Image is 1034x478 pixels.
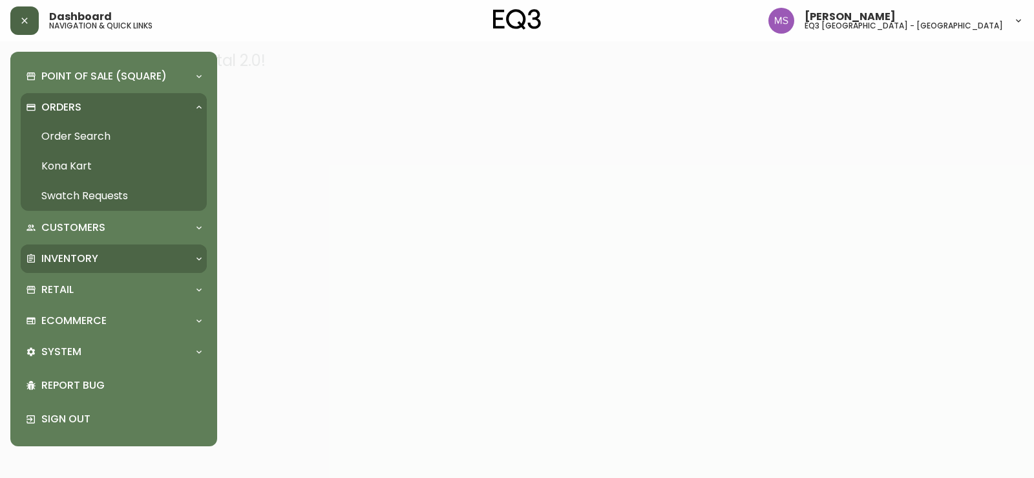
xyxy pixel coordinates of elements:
[41,252,98,266] p: Inventory
[768,8,794,34] img: 1b6e43211f6f3cc0b0729c9049b8e7af
[41,314,107,328] p: Ecommerce
[41,412,202,426] p: Sign Out
[41,69,167,83] p: Point of Sale (Square)
[49,12,112,22] span: Dashboard
[41,221,105,235] p: Customers
[21,122,207,151] a: Order Search
[21,276,207,304] div: Retail
[41,283,74,297] p: Retail
[493,9,541,30] img: logo
[21,369,207,402] div: Report Bug
[41,345,81,359] p: System
[49,22,153,30] h5: navigation & quick links
[21,151,207,181] a: Kona Kart
[21,338,207,366] div: System
[21,244,207,273] div: Inventory
[21,93,207,122] div: Orders
[21,213,207,242] div: Customers
[805,12,896,22] span: [PERSON_NAME]
[21,307,207,335] div: Ecommerce
[21,402,207,436] div: Sign Out
[21,62,207,91] div: Point of Sale (Square)
[805,22,1003,30] h5: eq3 [GEOGRAPHIC_DATA] - [GEOGRAPHIC_DATA]
[21,181,207,211] a: Swatch Requests
[41,378,202,393] p: Report Bug
[41,100,81,114] p: Orders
